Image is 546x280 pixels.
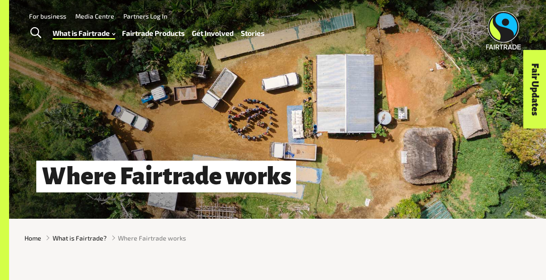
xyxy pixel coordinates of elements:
a: What is Fairtrade? [53,233,107,243]
a: Stories [241,27,264,39]
a: Media Centre [75,12,114,20]
a: Partners Log In [123,12,167,20]
span: Where Fairtrade works [118,233,186,243]
a: Fairtrade Products [122,27,185,39]
img: Fairtrade Australia New Zealand logo [486,11,521,49]
a: What is Fairtrade [53,27,115,39]
a: For business [29,12,66,20]
a: Home [24,233,41,243]
a: Get Involved [192,27,234,39]
a: Toggle Search [24,22,47,44]
h1: Where Fairtrade works [36,161,296,192]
